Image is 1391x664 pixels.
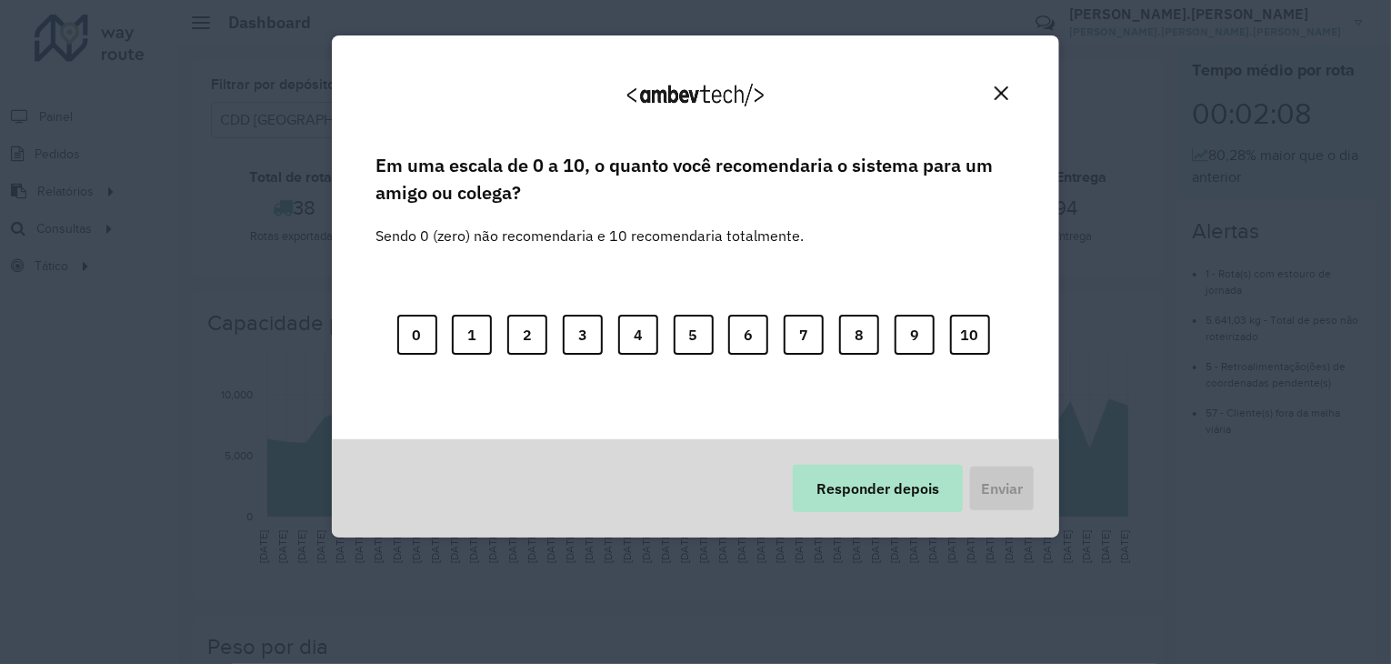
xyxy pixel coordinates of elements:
[397,315,437,355] button: 0
[375,203,804,246] label: Sendo 0 (zero) não recomendaria e 10 recomendaria totalmente.
[995,86,1008,100] img: Close
[627,84,764,106] img: Logo Ambevtech
[563,315,603,355] button: 3
[674,315,714,355] button: 5
[987,79,1016,107] button: Close
[507,315,547,355] button: 2
[784,315,824,355] button: 7
[895,315,935,355] button: 9
[618,315,658,355] button: 4
[728,315,768,355] button: 6
[452,315,492,355] button: 1
[375,152,1016,207] label: Em uma escala de 0 a 10, o quanto você recomendaria o sistema para um amigo ou colega?
[793,465,963,512] button: Responder depois
[839,315,879,355] button: 8
[950,315,990,355] button: 10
